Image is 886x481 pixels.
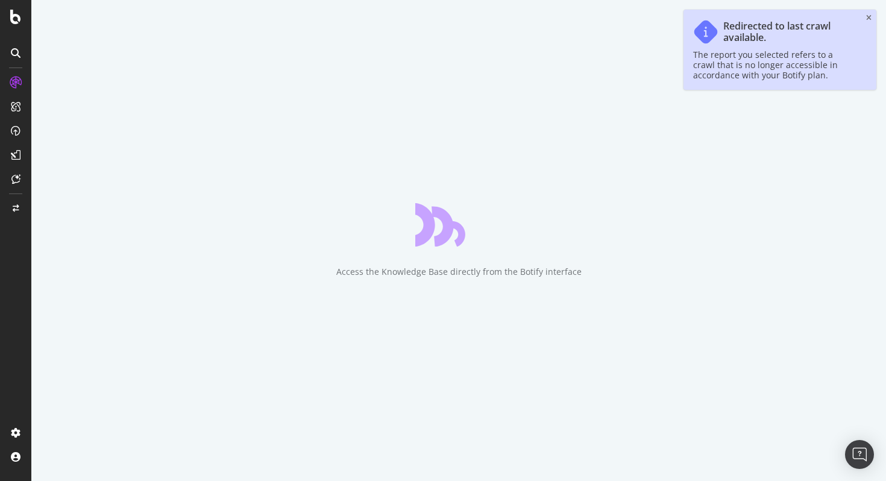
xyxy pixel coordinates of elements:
div: close toast [866,14,872,22]
div: Redirected to last crawl available. [723,20,855,43]
div: Open Intercom Messenger [845,440,874,469]
div: animation [415,203,502,247]
div: Access the Knowledge Base directly from the Botify interface [336,266,582,278]
div: The report you selected refers to a crawl that is no longer accessible in accordance with your Bo... [693,49,855,80]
